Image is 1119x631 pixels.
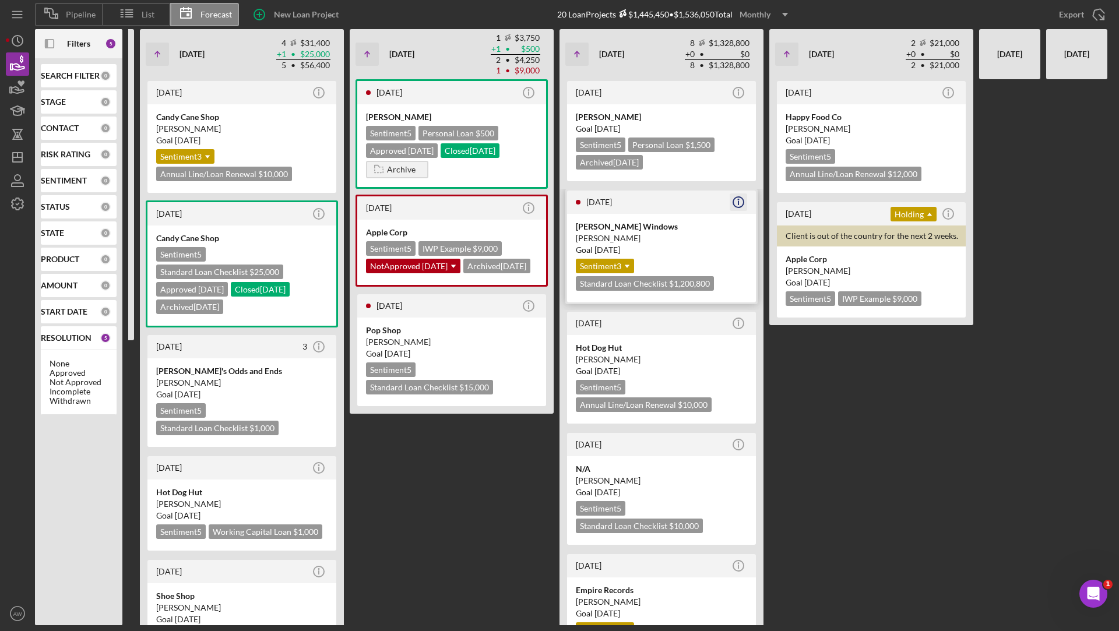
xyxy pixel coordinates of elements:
div: Archived [DATE] [156,299,223,314]
a: [DATE]N/A[PERSON_NAME]Goal [DATE]Sentiment5Standard Loan Checklist $10,000 [565,431,758,547]
div: Sentiment 5 [576,138,625,152]
div: Monthly [740,6,770,23]
time: 08/31/2025 [175,135,200,145]
span: • [290,62,297,69]
div: [PERSON_NAME]'s Odds and Ends [156,365,328,377]
div: [PERSON_NAME] [576,232,747,244]
div: IWP Example [838,291,921,306]
span: • [504,45,511,53]
time: 2025-05-09 13:45 [156,463,182,473]
time: 2025-08-12 18:47 [156,209,182,218]
div: 0 [100,202,111,212]
td: $3,750 [514,33,540,44]
td: 8 [685,60,695,71]
span: Goal [576,124,620,133]
div: [PERSON_NAME] [576,111,747,123]
div: $1,445,450 [616,9,669,19]
b: PRODUCT [41,255,79,264]
time: 10/20/2025 [594,487,620,497]
time: 2025-08-28 22:09 [576,318,601,328]
button: Export [1047,3,1113,26]
a: [DATE]Candy Cane ShopSentiment5Standard Loan Checklist $25,000Approved [DATE]Closed[DATE]Archived... [146,200,338,327]
a: [DATE]Hot Dog Hut[PERSON_NAME]Goal [DATE]Sentiment5Working Capital Loan $1,000 [146,454,338,552]
time: 2025-05-09 14:48 [156,341,182,351]
div: [PERSON_NAME] [156,602,328,614]
div: Sentiment 5 [156,524,206,539]
div: Sentiment 3 [156,149,214,164]
time: 2025-10-01 19:39 [786,87,811,97]
span: $1,000 [293,527,318,537]
span: Goal [576,608,620,618]
span: $12,000 [888,169,917,179]
span: Forecast [200,10,232,19]
div: Sentiment 5 [366,126,416,140]
time: 2025-09-05 19:31 [576,439,601,449]
div: Annual Line/Loan Renewal [786,167,921,181]
div: Sentiment 5 [156,403,206,418]
a: [DATE]3[PERSON_NAME]'s Odds and Ends[PERSON_NAME]Goal [DATE]Sentiment5Standard Loan Checklist $1,000 [146,333,338,449]
td: $0 [708,49,750,60]
td: 2 [906,60,916,71]
div: Shoe Shop [156,590,328,602]
td: 8 [685,38,695,49]
div: Sentiment 3 [576,259,634,273]
b: RISK RATING [41,150,90,159]
div: Holding [891,207,937,221]
span: 1 [1103,580,1113,589]
b: [DATE] [809,49,834,59]
a: [DATE][PERSON_NAME]Sentiment5Personal Loan $500Approved [DATE]Closed[DATE]Archive [356,79,548,189]
td: $25,000 [300,49,330,60]
a: [DATE]Hot Dog Hut[PERSON_NAME]Goal [DATE]Sentiment5Annual Line/Loan Renewal $10,000 [565,310,758,425]
td: $9,000 [514,65,540,76]
span: $10,000 [258,169,288,179]
div: Annual Line/Loan Renewal [576,397,712,412]
span: $15,000 [459,382,489,392]
a: [DATE]Happy Food Co[PERSON_NAME]Goal [DATE]Sentiment5Annual Line/Loan Renewal $12,000 [775,79,967,195]
div: Personal Loan [628,138,715,152]
a: [DATE]HoldingClient is out of the country for the next 2 weeks.Apple Corp[PERSON_NAME]Goal [DATE]... [775,200,967,319]
span: Goal [576,487,620,497]
div: 0 [100,254,111,265]
time: 09/08/2025 [385,348,410,358]
div: [PERSON_NAME] [366,111,537,123]
div: Archive [387,161,416,178]
b: STATUS [41,202,70,211]
div: Sentiment 5 [786,149,835,164]
div: 0 [100,228,111,238]
div: Sentiment 5 [156,247,206,262]
span: $10,000 [678,400,708,410]
td: 1 [491,33,501,44]
button: Monthly [733,6,795,23]
div: Sentiment 5 [366,241,416,256]
span: Goal [786,135,830,145]
a: [DATE][PERSON_NAME]Goal [DATE]Sentiment5Personal Loan $1,500Archived[DATE] [565,79,758,183]
time: 2025-07-01 20:48 [376,87,402,97]
div: NotApproved [DATE] [366,259,460,273]
div: Pop Shop [366,325,537,336]
div: Empire Records [576,584,747,596]
b: Filters [67,39,90,48]
span: Goal [576,366,620,376]
td: $500 [514,44,540,55]
div: N/A [576,463,747,475]
div: Export [1059,3,1084,26]
td: + 1 [276,49,287,60]
td: $56,400 [300,60,330,71]
div: [PERSON_NAME] [156,123,328,135]
span: Goal [786,277,830,287]
td: $1,328,800 [708,38,750,49]
span: $1,500 [685,140,710,150]
div: Client is out of the country for the next 2 weeks. [777,225,966,246]
div: IWP Example $9,000 [418,241,502,256]
div: Archived [DATE] [576,155,643,170]
div: [DATE] [985,34,1034,75]
b: STAGE [41,97,66,107]
div: Approved [DATE] [156,282,228,297]
span: List [142,10,154,19]
div: Incomplete [50,387,108,396]
span: $1,000 [249,423,275,433]
td: $1,328,800 [708,60,750,71]
time: 2025-09-12 01:28 [376,301,402,311]
time: 11/02/2025 [804,277,830,287]
a: [DATE]Apple CorpSentiment5IWP Example $9,000NotApproved [DATE]Archived[DATE] [356,195,548,287]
